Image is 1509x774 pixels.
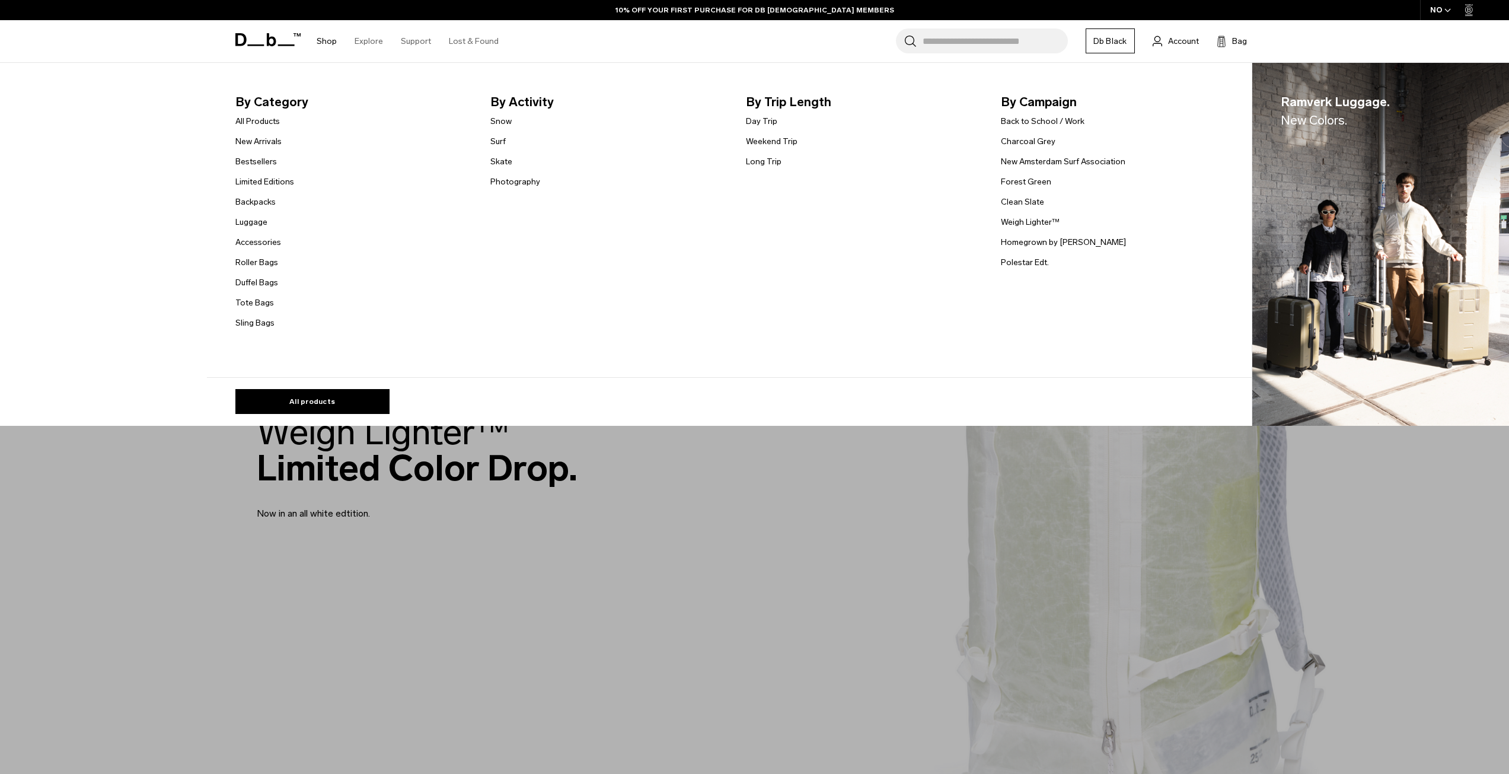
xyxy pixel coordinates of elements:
a: Duffel Bags [235,276,278,289]
nav: Main Navigation [308,20,508,62]
span: Ramverk Luggage. [1281,93,1390,130]
a: 10% OFF YOUR FIRST PURCHASE FOR DB [DEMOGRAPHIC_DATA] MEMBERS [615,5,894,15]
span: By Campaign [1001,93,1237,112]
a: Db Black [1086,28,1135,53]
a: Surf [490,135,506,148]
a: Shop [317,20,337,62]
a: New Amsterdam Surf Association [1001,155,1125,168]
a: Clean Slate [1001,196,1044,208]
a: Roller Bags [235,256,278,269]
a: Bestsellers [235,155,277,168]
a: Accessories [235,236,281,249]
a: Homegrown by [PERSON_NAME] [1001,236,1126,249]
a: All Products [235,115,280,128]
a: Polestar Edt. [1001,256,1049,269]
a: Skate [490,155,512,168]
a: Support [401,20,431,62]
a: Explore [355,20,383,62]
a: Tote Bags [235,297,274,309]
a: All products [235,389,390,414]
a: Photography [490,176,540,188]
span: Bag [1232,35,1247,47]
a: Back to School / Work [1001,115,1084,128]
a: New Arrivals [235,135,282,148]
span: By Trip Length [746,93,982,112]
span: Account [1168,35,1199,47]
a: Snow [490,115,512,128]
a: Weigh Lighter™ [1001,216,1060,228]
a: Lost & Found [449,20,499,62]
span: New Colors. [1281,113,1347,128]
a: Luggage [235,216,267,228]
a: Account [1153,34,1199,48]
a: Weekend Trip [746,135,797,148]
a: Long Trip [746,155,781,168]
a: Day Trip [746,115,777,128]
span: By Activity [490,93,727,112]
button: Bag [1217,34,1247,48]
a: Limited Editions [235,176,294,188]
a: Forest Green [1001,176,1051,188]
a: Backpacks [235,196,276,208]
span: By Category [235,93,472,112]
a: Charcoal Grey [1001,135,1055,148]
a: Sling Bags [235,317,275,329]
